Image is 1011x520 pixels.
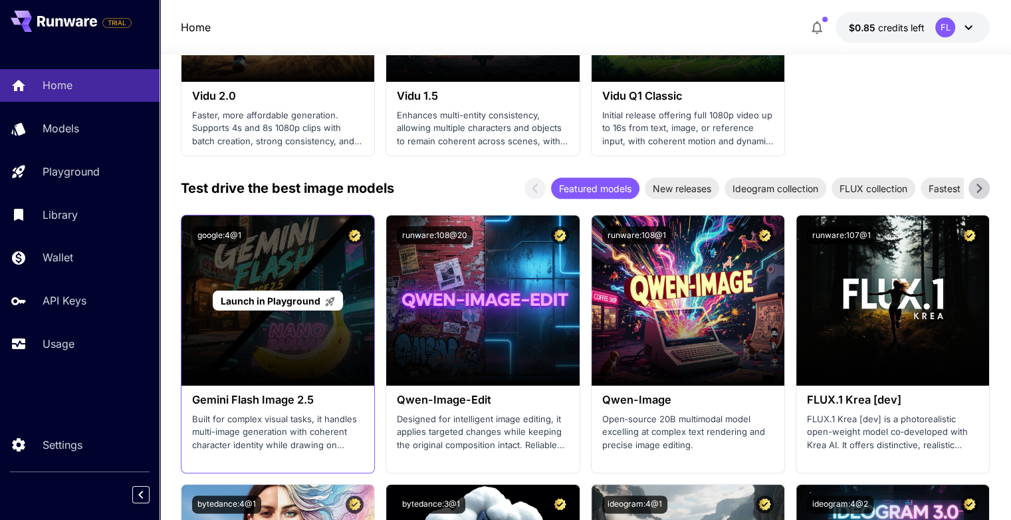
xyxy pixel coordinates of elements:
[43,249,73,265] p: Wallet
[192,413,364,452] p: Built for complex visual tasks, it handles multi-image generation with coherent character identit...
[807,226,876,244] button: runware:107@1
[397,413,568,452] p: Designed for intelligent image editing, it applies targeted changes while keeping the original co...
[192,109,364,148] p: Faster, more affordable generation. Supports 4s and 8s 1080p clips with batch creation, strong co...
[832,182,915,195] span: FLUX collection
[551,226,569,244] button: Certified Model – Vetted for best performance and includes a commercial license.
[836,12,990,43] button: $0.84842FL
[43,293,86,309] p: API Keys
[935,17,955,37] div: FL
[807,394,978,406] h3: FLUX.1 Krea [dev]
[602,394,774,406] h3: Qwen-Image
[551,178,639,199] div: Featured models
[192,226,247,244] button: google:4@1
[386,215,579,386] img: alt
[832,178,915,199] div: FLUX collection
[397,226,473,244] button: runware:108@20
[645,178,719,199] div: New releases
[602,226,671,244] button: runware:108@1
[142,483,160,507] div: Collapse sidebar
[551,495,569,513] button: Certified Model – Vetted for best performance and includes a commercial license.
[132,486,150,503] button: Collapse sidebar
[213,291,342,311] a: Launch in Playground
[725,178,826,199] div: Ideogram collection
[551,182,639,195] span: Featured models
[397,109,568,148] p: Enhances multi-entity consistency, allowing multiple characters and objects to remain coherent ac...
[181,19,211,35] nav: breadcrumb
[397,394,568,406] h3: Qwen-Image-Edit
[807,495,873,513] button: ideogram:4@2
[602,109,774,148] p: Initial release offering full 1080p video up to 16s from text, image, or reference input, with co...
[192,90,364,102] h3: Vidu 2.0
[43,77,72,93] p: Home
[221,295,320,307] span: Launch in Playground
[960,495,978,513] button: Certified Model – Vetted for best performance and includes a commercial license.
[397,90,568,102] h3: Vidu 1.5
[602,495,667,513] button: ideogram:4@1
[102,15,132,31] span: Add your payment card to enable full platform functionality.
[645,182,719,195] span: New releases
[192,495,261,513] button: bytedance:4@1
[878,22,925,33] span: credits left
[602,413,774,452] p: Open‑source 20B multimodal model excelling at complex text rendering and precise image editing.
[192,394,364,406] h3: Gemini Flash Image 2.5
[921,178,1002,199] div: Fastest models
[725,182,826,195] span: Ideogram collection
[103,18,131,28] span: TRIAL
[807,413,978,452] p: FLUX.1 Krea [dev] is a photorealistic open-weight model co‑developed with Krea AI. It offers dist...
[849,22,878,33] span: $0.85
[43,336,74,352] p: Usage
[756,226,774,244] button: Certified Model – Vetted for best performance and includes a commercial license.
[602,90,774,102] h3: Vidu Q1 Classic
[756,495,774,513] button: Certified Model – Vetted for best performance and includes a commercial license.
[592,215,784,386] img: alt
[921,182,1002,195] span: Fastest models
[796,215,989,386] img: alt
[849,21,925,35] div: $0.84842
[181,178,394,198] p: Test drive the best image models
[346,226,364,244] button: Certified Model – Vetted for best performance and includes a commercial license.
[181,19,211,35] a: Home
[43,120,79,136] p: Models
[43,207,78,223] p: Library
[43,437,82,453] p: Settings
[960,226,978,244] button: Certified Model – Vetted for best performance and includes a commercial license.
[346,495,364,513] button: Certified Model – Vetted for best performance and includes a commercial license.
[397,495,465,513] button: bytedance:3@1
[43,164,100,180] p: Playground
